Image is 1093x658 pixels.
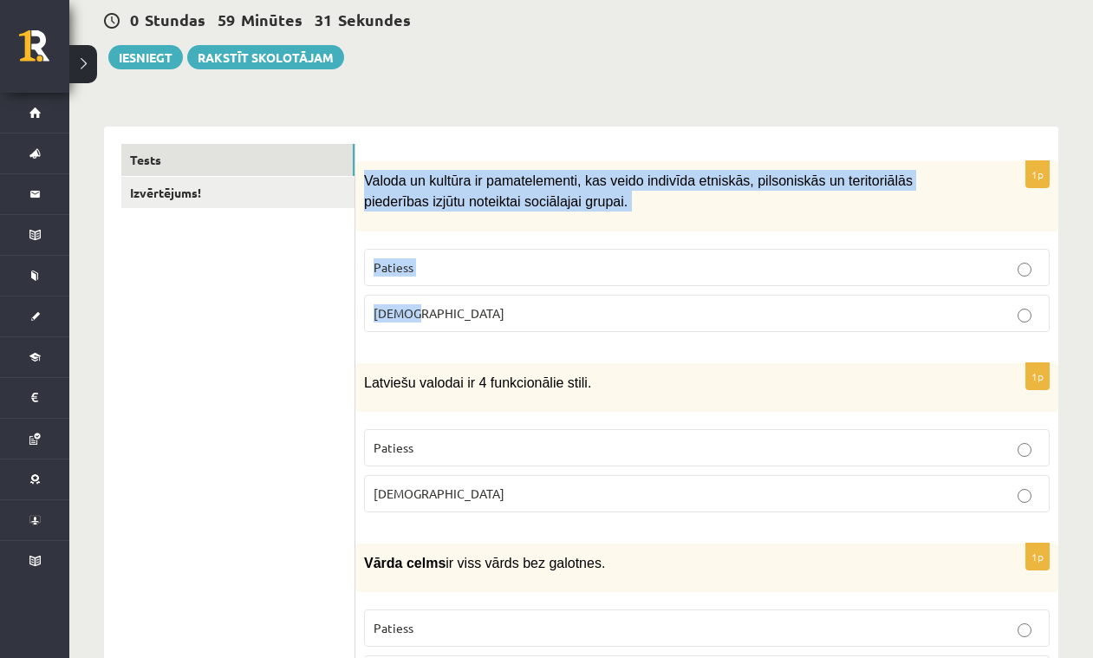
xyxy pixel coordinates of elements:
input: Patiess [1018,623,1031,637]
span: ir viss vārds bez galotnes. [446,556,605,570]
span: [DEMOGRAPHIC_DATA] [374,305,504,321]
span: [DEMOGRAPHIC_DATA] [374,485,504,501]
span: 0 [130,10,139,29]
button: Iesniegt [108,45,183,69]
span: Minūtes [241,10,303,29]
span: Patiess [374,259,413,275]
span: 59 [218,10,235,29]
p: 1p [1025,362,1050,390]
span: Patiess [374,440,413,455]
span: Vārda celms [364,556,446,570]
input: [DEMOGRAPHIC_DATA] [1018,489,1031,503]
span: Stundas [145,10,205,29]
a: Rakstīt skolotājam [187,45,344,69]
input: Patiess [1018,263,1031,277]
a: Rīgas 1. Tālmācības vidusskola [19,30,69,74]
input: [DEMOGRAPHIC_DATA] [1018,309,1031,322]
span: Patiess [374,620,413,635]
span: Sekundes [338,10,411,29]
span: Valoda un kultūra ir pamatelementi, kas veido indivīda etniskās, pilsoniskās un teritoriālā... [364,173,913,209]
span: 31 [315,10,332,29]
p: 1p [1025,543,1050,570]
a: Izvērtējums! [121,177,355,209]
input: Patiess [1018,443,1031,457]
a: Tests [121,144,355,176]
p: 1p [1025,160,1050,188]
span: Latviešu valodai ir 4 funkcionālie stili. [364,375,591,390]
